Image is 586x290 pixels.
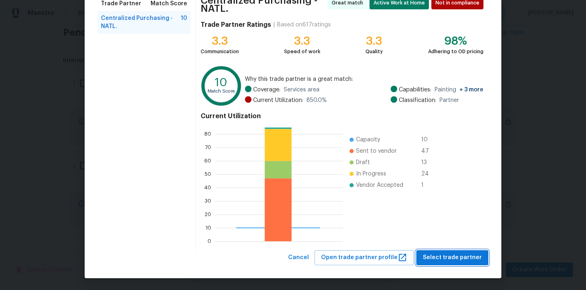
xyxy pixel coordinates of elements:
[208,239,211,244] text: 0
[306,96,327,104] span: 850.0 %
[181,14,187,30] span: 10
[284,37,320,45] div: 3.3
[205,172,211,177] text: 50
[101,14,181,30] span: Centralized Purchasing - NATL.
[288,253,309,263] span: Cancel
[321,253,407,263] span: Open trade partner profile
[439,96,459,104] span: Partner
[201,21,271,29] h4: Trade Partner Ratings
[356,181,403,189] span: Vendor Accepted
[284,86,319,94] span: Services area
[423,253,482,263] span: Select trade partner
[201,48,239,56] div: Communication
[201,112,483,120] h4: Current Utilization
[208,89,235,93] text: Match Score
[421,136,434,144] span: 10
[204,158,211,163] text: 60
[277,21,331,29] div: Based on 617 ratings
[215,77,227,88] text: 10
[315,250,414,265] button: Open trade partner profile
[365,48,383,56] div: Quality
[399,86,431,94] span: Capabilities:
[428,48,483,56] div: Adhering to OD pricing
[253,96,303,104] span: Current Utilization:
[284,48,320,56] div: Speed of work
[365,37,383,45] div: 3.3
[205,145,211,150] text: 70
[459,87,483,93] span: + 3 more
[204,185,211,190] text: 40
[205,199,211,203] text: 30
[285,250,312,265] button: Cancel
[356,158,370,167] span: Draft
[253,86,280,94] span: Coverage:
[428,37,483,45] div: 98%
[245,75,483,83] span: Why this trade partner is a great match:
[204,132,211,136] text: 80
[416,250,488,265] button: Select trade partner
[201,37,239,45] div: 3.3
[356,147,397,155] span: Sent to vendor
[421,158,434,167] span: 13
[421,181,434,189] span: 1
[205,212,211,217] text: 20
[206,225,211,230] text: 10
[271,21,277,29] div: |
[399,96,436,104] span: Classification:
[435,86,483,94] span: Painting
[356,136,380,144] span: Capacity
[421,147,434,155] span: 47
[421,170,434,178] span: 24
[356,170,386,178] span: In Progress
